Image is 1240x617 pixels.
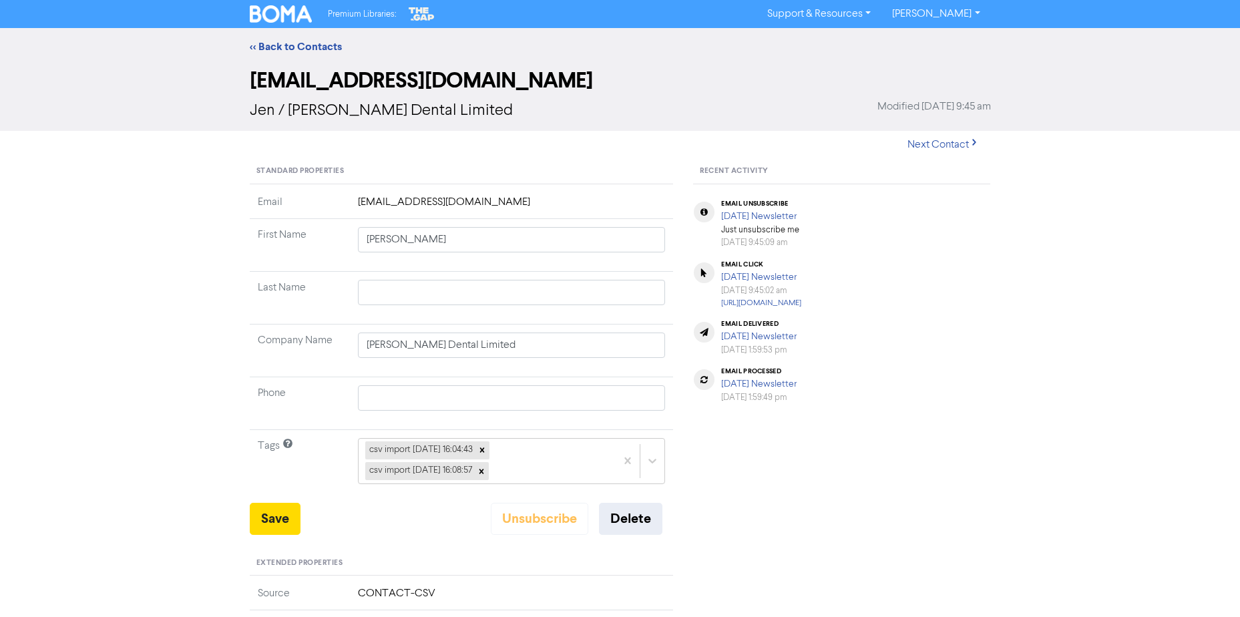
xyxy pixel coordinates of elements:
[721,320,797,328] div: email delivered
[721,272,797,282] a: [DATE] Newsletter
[250,68,991,93] h2: [EMAIL_ADDRESS][DOMAIN_NAME]
[350,586,674,610] td: CONTACT-CSV
[250,377,350,430] td: Phone
[350,194,674,219] td: [EMAIL_ADDRESS][DOMAIN_NAME]
[491,503,588,535] button: Unsubscribe
[250,503,300,535] button: Save
[721,212,797,221] a: [DATE] Newsletter
[365,462,474,479] div: csv import [DATE] 16:08:57
[757,3,881,25] a: Support & Resources
[721,200,799,249] div: Just unsubscribe me
[721,332,797,341] a: [DATE] Newsletter
[250,5,313,23] img: BOMA Logo
[721,344,797,357] div: [DATE] 1:59:53 pm
[250,551,674,576] div: Extended Properties
[250,103,513,119] span: Jen / [PERSON_NAME] Dental Limited
[328,10,396,19] span: Premium Libraries:
[721,391,797,404] div: [DATE] 1:59:49 pm
[721,200,799,208] div: email unsubscribe
[721,236,799,249] div: [DATE] 9:45:09 am
[721,260,801,268] div: email click
[877,99,991,115] span: Modified [DATE] 9:45 am
[250,272,350,325] td: Last Name
[721,367,797,375] div: email processed
[365,441,475,459] div: csv import [DATE] 16:04:43
[250,40,342,53] a: << Back to Contacts
[250,325,350,377] td: Company Name
[250,586,350,610] td: Source
[721,284,801,297] div: [DATE] 9:45:02 am
[896,131,991,159] button: Next Contact
[721,299,801,307] a: [URL][DOMAIN_NAME]
[250,219,350,272] td: First Name
[599,503,662,535] button: Delete
[250,194,350,219] td: Email
[721,379,797,389] a: [DATE] Newsletter
[250,159,674,184] div: Standard Properties
[250,430,350,503] td: Tags
[693,159,990,184] div: Recent Activity
[1173,553,1240,617] iframe: Chat Widget
[407,5,436,23] img: The Gap
[881,3,990,25] a: [PERSON_NAME]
